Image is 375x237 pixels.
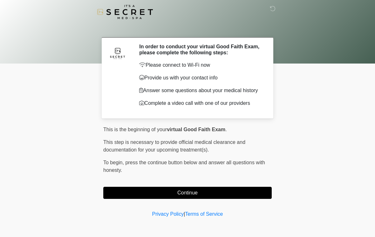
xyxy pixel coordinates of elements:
[99,23,276,35] h1: ‎ ‎
[103,160,265,173] span: press the continue button below and answer all questions with honesty.
[97,5,153,19] img: It's A Secret Med Spa Logo
[139,44,262,56] h2: In order to conduct your virtual Good Faith Exam, please complete the following steps:
[103,160,125,165] span: To begin,
[103,127,167,132] span: This is the beginning of your
[184,211,185,217] a: |
[108,44,127,63] img: Agent Avatar
[185,211,223,217] a: Terms of Service
[139,99,262,107] p: Complete a video call with one of our providers
[152,211,184,217] a: Privacy Policy
[139,61,262,69] p: Please connect to Wi-Fi now
[225,127,227,132] span: .
[139,87,262,94] p: Answer some questions about your medical history
[103,139,245,152] span: This step is necessary to provide official medical clearance and documentation for your upcoming ...
[103,187,272,199] button: Continue
[139,74,262,82] p: Provide us with your contact info
[167,127,225,132] strong: virtual Good Faith Exam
